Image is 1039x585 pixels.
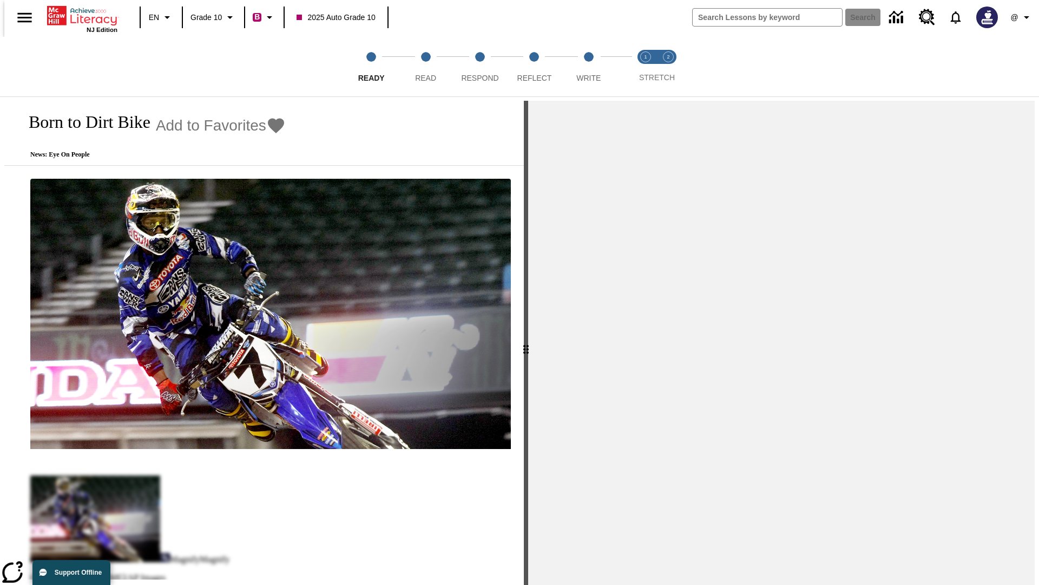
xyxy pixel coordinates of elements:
[653,37,684,96] button: Stretch Respond step 2 of 2
[528,101,1035,585] div: activity
[190,12,222,23] span: Grade 10
[32,560,110,585] button: Support Offline
[639,73,675,82] span: STRETCH
[144,8,179,27] button: Language: EN, Select a language
[503,37,565,96] button: Reflect step 4 of 5
[254,10,260,24] span: B
[4,101,524,580] div: reading
[156,117,266,134] span: Add to Favorites
[297,12,375,23] span: 2025 Auto Grade 10
[461,74,498,82] span: Respond
[17,151,286,159] p: News: Eye On People
[970,3,1004,31] button: Select a new avatar
[693,9,842,26] input: search field
[667,54,669,60] text: 2
[340,37,403,96] button: Ready step 1 of 5
[576,74,601,82] span: Write
[30,179,511,450] img: Motocross racer James Stewart flies through the air on his dirt bike.
[55,569,102,576] span: Support Offline
[942,3,970,31] a: Notifications
[17,112,150,132] h1: Born to Dirt Bike
[557,37,620,96] button: Write step 5 of 5
[415,74,436,82] span: Read
[186,8,241,27] button: Grade: Grade 10, Select a grade
[358,74,385,82] span: Ready
[149,12,159,23] span: EN
[394,37,457,96] button: Read step 2 of 5
[912,3,942,32] a: Resource Center, Will open in new tab
[517,74,552,82] span: Reflect
[630,37,661,96] button: Stretch Read step 1 of 2
[1010,12,1018,23] span: @
[524,101,528,585] div: Press Enter or Spacebar and then press right and left arrow keys to move the slider
[449,37,511,96] button: Respond step 3 of 5
[1004,8,1039,27] button: Profile/Settings
[47,4,117,33] div: Home
[883,3,912,32] a: Data Center
[9,2,41,34] button: Open side menu
[976,6,998,28] img: Avatar
[644,54,647,60] text: 1
[156,116,286,135] button: Add to Favorites - Born to Dirt Bike
[87,27,117,33] span: NJ Edition
[248,8,280,27] button: Boost Class color is violet red. Change class color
